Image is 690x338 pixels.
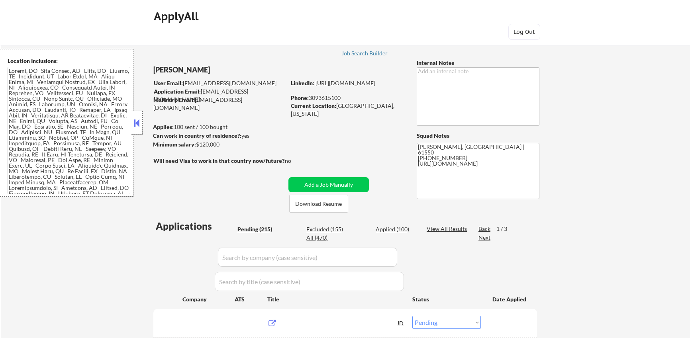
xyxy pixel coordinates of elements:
[289,195,348,213] button: Download Resume
[153,96,195,103] strong: Mailslurp Email:
[8,57,130,65] div: Location Inclusions:
[153,65,317,75] div: [PERSON_NAME]
[478,234,491,242] div: Next
[267,295,405,303] div: Title
[218,248,397,267] input: Search by company (case sensitive)
[153,123,174,130] strong: Applies:
[291,80,314,86] strong: LinkedIn:
[288,177,369,192] button: Add a Job Manually
[154,88,201,95] strong: Application Email:
[154,10,201,23] div: ApplyAll
[427,225,469,233] div: View All Results
[153,96,286,111] div: [EMAIL_ADDRESS][DOMAIN_NAME]
[153,157,286,164] strong: Will need Visa to work in that country now/future?:
[397,316,405,330] div: JD
[215,272,404,291] input: Search by title (case sensitive)
[496,225,515,233] div: 1 / 3
[291,94,404,102] div: 3093615100
[417,59,539,67] div: Internal Notes
[154,88,286,103] div: [EMAIL_ADDRESS][DOMAIN_NAME]
[417,132,539,140] div: Squad Notes
[154,80,183,86] strong: User Email:
[508,24,540,40] button: Log Out
[291,102,336,109] strong: Current Location:
[492,295,527,303] div: Date Applied
[306,234,346,242] div: All (470)
[153,141,286,148] div: $120,000
[478,225,491,233] div: Back
[235,295,267,303] div: ATS
[291,102,404,117] div: [GEOGRAPHIC_DATA], [US_STATE]
[182,295,235,303] div: Company
[153,123,286,131] div: 100 sent / 100 bought
[316,80,375,86] a: [URL][DOMAIN_NAME]
[153,141,196,148] strong: Minimum salary:
[341,51,388,56] div: Job Search Builder
[153,132,283,140] div: yes
[156,221,235,231] div: Applications
[412,292,481,306] div: Status
[376,225,416,233] div: Applied (100)
[285,157,308,165] div: no
[237,225,277,233] div: Pending (215)
[153,132,241,139] strong: Can work in country of residence?:
[154,79,286,87] div: [EMAIL_ADDRESS][DOMAIN_NAME]
[306,225,346,233] div: Excluded (155)
[341,50,388,58] a: Job Search Builder
[291,94,309,101] strong: Phone:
